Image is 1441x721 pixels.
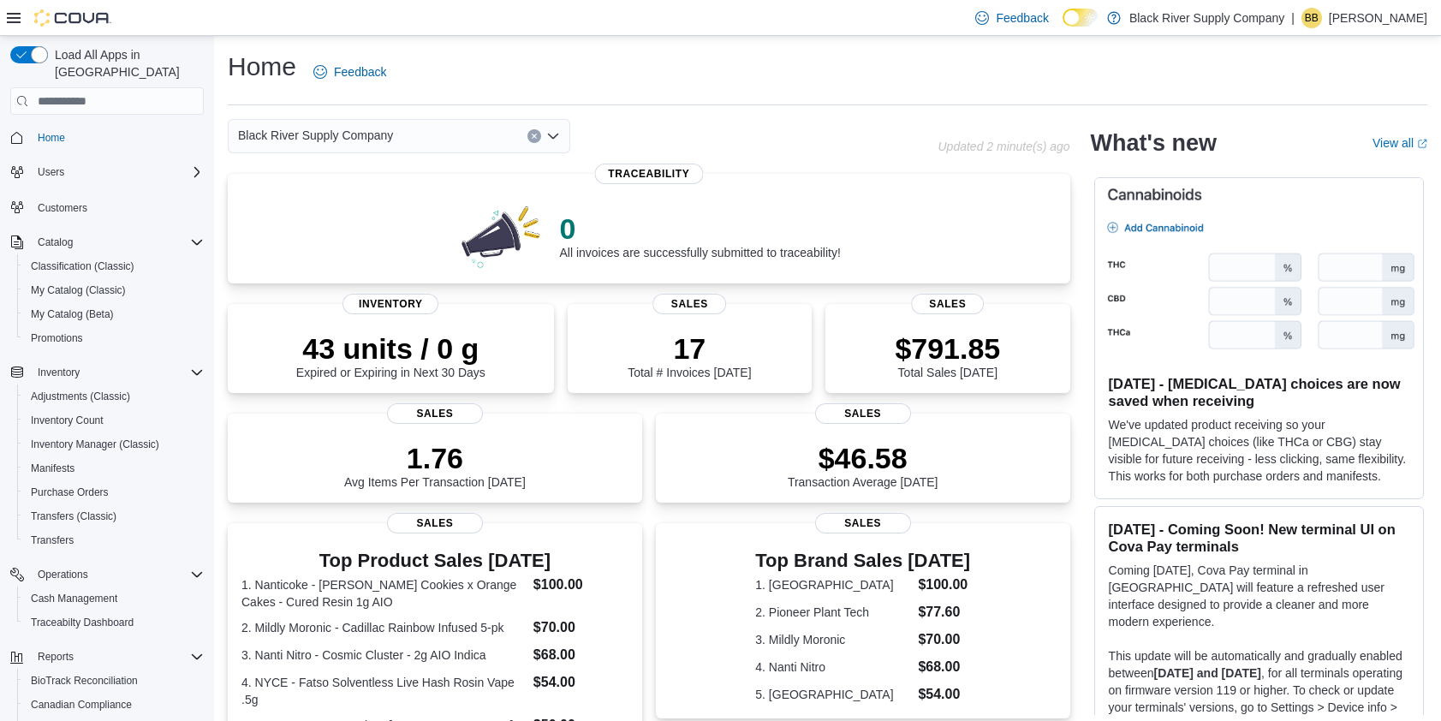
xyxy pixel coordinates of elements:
span: Inventory [38,366,80,379]
button: BioTrack Reconciliation [17,669,211,693]
div: Avg Items Per Transaction [DATE] [344,441,526,489]
button: Clear input [527,129,541,143]
span: Canadian Compliance [31,698,132,712]
a: Inventory Count [24,410,110,431]
button: Home [3,125,211,150]
svg: External link [1417,139,1427,149]
span: Transfers [31,533,74,547]
button: My Catalog (Classic) [17,278,211,302]
p: 0 [559,212,840,246]
dd: $68.00 [918,657,970,677]
a: Transfers [24,530,80,551]
button: Promotions [17,326,211,350]
dd: $54.00 [533,672,628,693]
span: Purchase Orders [24,482,204,503]
span: Catalog [31,232,204,253]
span: Sales [815,513,911,533]
dd: $77.60 [918,602,970,623]
span: Home [31,127,204,148]
a: Traceabilty Dashboard [24,612,140,633]
dd: $100.00 [918,575,970,595]
p: | [1291,8,1295,28]
span: Manifests [31,462,74,475]
span: My Catalog (Classic) [24,280,204,301]
span: Black River Supply Company [238,125,393,146]
a: Feedback [968,1,1055,35]
button: Purchase Orders [17,480,211,504]
a: Home [31,128,72,148]
span: Users [31,162,204,182]
span: Transfers (Classic) [31,509,116,523]
span: Promotions [24,328,204,349]
button: Traceabilty Dashboard [17,611,211,635]
a: Transfers (Classic) [24,506,123,527]
a: Classification (Classic) [24,256,141,277]
button: Transfers (Classic) [17,504,211,528]
a: View allExternal link [1373,136,1427,150]
h3: Top Product Sales [DATE] [241,551,628,571]
h3: Top Brand Sales [DATE] [755,551,970,571]
dt: 4. Nanti Nitro [755,658,911,676]
dt: 1. Nanticoke - [PERSON_NAME] Cookies x Orange Cakes - Cured Resin 1g AIO [241,576,527,611]
dt: 4. NYCE - Fatso Solventless Live Hash Rosin Vape .5g [241,674,527,708]
p: Updated 2 minute(s) ago [938,140,1069,153]
span: BioTrack Reconciliation [24,670,204,691]
a: Adjustments (Classic) [24,386,137,407]
span: Sales [815,403,911,424]
button: Transfers [17,528,211,552]
button: Inventory [31,362,86,383]
button: Users [31,162,71,182]
span: Purchase Orders [31,486,109,499]
span: Sales [387,513,483,533]
button: Inventory Count [17,408,211,432]
div: Total Sales [DATE] [895,331,1000,379]
a: Manifests [24,458,81,479]
span: Transfers (Classic) [24,506,204,527]
span: Adjustments (Classic) [31,390,130,403]
a: Promotions [24,328,90,349]
h1: Home [228,50,296,84]
button: Operations [3,563,211,587]
span: Operations [31,564,204,585]
span: Inventory [342,294,438,314]
p: Coming [DATE], Cova Pay terminal in [GEOGRAPHIC_DATA] will feature a refreshed user interface des... [1109,562,1409,630]
span: My Catalog (Beta) [31,307,114,321]
span: Sales [911,294,985,314]
span: Classification (Classic) [24,256,204,277]
dt: 1. [GEOGRAPHIC_DATA] [755,576,911,593]
span: My Catalog (Classic) [31,283,126,297]
span: Inventory Manager (Classic) [31,438,159,451]
span: Sales [387,403,483,424]
span: Inventory [31,362,204,383]
button: Customers [3,194,211,219]
button: Cash Management [17,587,211,611]
span: Home [38,131,65,145]
dd: $70.00 [918,629,970,650]
span: Classification (Classic) [31,259,134,273]
button: My Catalog (Beta) [17,302,211,326]
input: Dark Mode [1063,9,1099,27]
span: Sales [653,294,727,314]
button: Open list of options [546,129,560,143]
dt: 3. Mildly Moronic [755,631,911,648]
a: Canadian Compliance [24,694,139,715]
button: Inventory Manager (Classic) [17,432,211,456]
span: Traceabilty Dashboard [24,612,204,633]
a: Inventory Manager (Classic) [24,434,166,455]
span: Promotions [31,331,83,345]
div: All invoices are successfully submitted to traceability! [559,212,840,259]
a: BioTrack Reconciliation [24,670,145,691]
h3: [DATE] - [MEDICAL_DATA] choices are now saved when receiving [1109,375,1409,409]
span: Cash Management [31,592,117,605]
strong: [DATE] and [DATE] [1154,666,1261,680]
button: Catalog [31,232,80,253]
dt: 3. Nanti Nitro - Cosmic Cluster - 2g AIO Indica [241,647,527,664]
span: Canadian Compliance [24,694,204,715]
p: 17 [628,331,751,366]
span: Traceabilty Dashboard [31,616,134,629]
a: Customers [31,198,94,218]
span: Reports [38,650,74,664]
span: Inventory Count [24,410,204,431]
span: Transfers [24,530,204,551]
a: Purchase Orders [24,482,116,503]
